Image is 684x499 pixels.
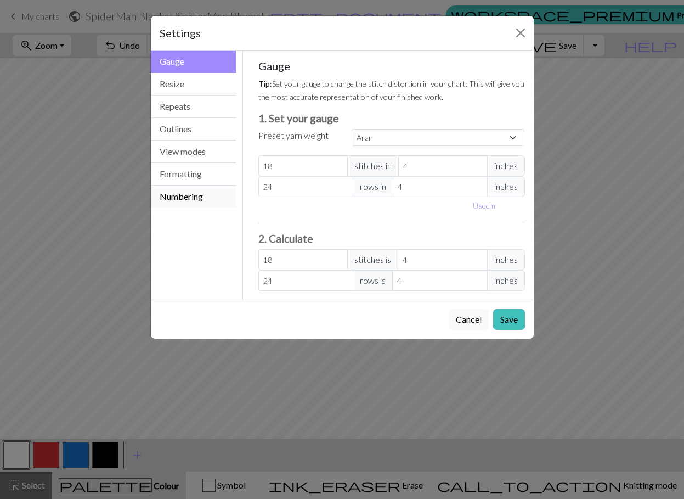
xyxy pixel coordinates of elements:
button: Cancel [449,309,489,330]
span: rows in [353,176,393,197]
strong: Tip: [258,79,272,88]
button: Repeats [151,96,236,118]
label: Preset yarn weight [258,129,329,142]
h5: Gauge [258,59,525,72]
span: stitches is [347,249,398,270]
span: stitches in [347,155,399,176]
span: inches [487,249,525,270]
h3: 2. Calculate [258,232,525,245]
h3: 1. Set your gauge [258,112,525,125]
button: Save [493,309,525,330]
button: Outlines [151,118,236,141]
button: View modes [151,141,236,163]
button: Close [512,24,529,42]
button: Numbering [151,186,236,208]
button: Resize [151,73,236,96]
span: inches [487,270,525,291]
span: rows is [353,270,393,291]
span: inches [487,155,525,176]
button: Usecm [468,197,500,214]
button: Gauge [151,51,236,73]
h5: Settings [160,25,201,41]
span: inches [487,176,525,197]
small: Set your gauge to change the stitch distortion in your chart. This will give you the most accurat... [258,79,524,102]
button: Formatting [151,163,236,186]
